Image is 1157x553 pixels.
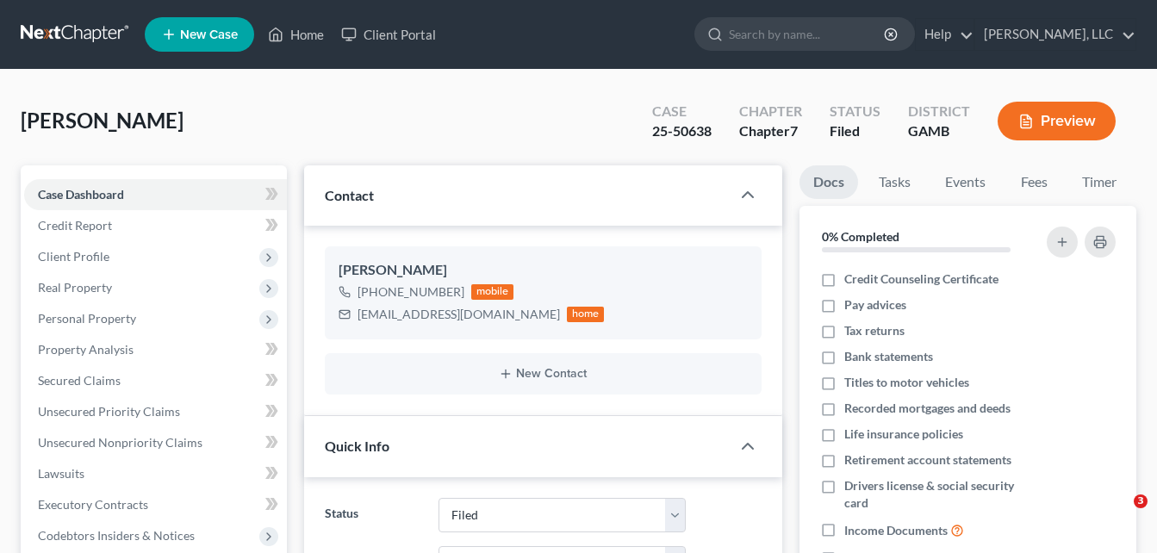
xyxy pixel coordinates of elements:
[739,102,802,121] div: Chapter
[908,121,970,141] div: GAMB
[844,270,998,288] span: Credit Counseling Certificate
[38,187,124,202] span: Case Dashboard
[316,498,430,532] label: Status
[830,102,880,121] div: Status
[325,187,374,203] span: Contact
[844,426,963,443] span: Life insurance policies
[339,367,748,381] button: New Contact
[38,280,112,295] span: Real Property
[998,102,1116,140] button: Preview
[844,322,905,339] span: Tax returns
[652,102,712,121] div: Case
[24,396,287,427] a: Unsecured Priority Claims
[339,260,748,281] div: [PERSON_NAME]
[844,451,1011,469] span: Retirement account statements
[844,374,969,391] span: Titles to motor vehicles
[1134,494,1148,508] span: 3
[739,121,802,141] div: Chapter
[830,121,880,141] div: Filed
[38,218,112,233] span: Credit Report
[1006,165,1061,199] a: Fees
[1068,165,1130,199] a: Timer
[38,497,148,512] span: Executory Contracts
[325,438,389,454] span: Quick Info
[729,18,886,50] input: Search by name...
[567,307,605,322] div: home
[38,466,84,481] span: Lawsuits
[1098,494,1140,536] iframe: Intercom live chat
[38,342,134,357] span: Property Analysis
[908,102,970,121] div: District
[358,306,560,323] div: [EMAIL_ADDRESS][DOMAIN_NAME]
[975,19,1135,50] a: [PERSON_NAME], LLC
[844,296,906,314] span: Pay advices
[799,165,858,199] a: Docs
[844,400,1011,417] span: Recorded mortgages and deeds
[844,522,948,539] span: Income Documents
[333,19,445,50] a: Client Portal
[916,19,973,50] a: Help
[652,121,712,141] div: 25-50638
[24,179,287,210] a: Case Dashboard
[790,122,798,139] span: 7
[38,404,180,419] span: Unsecured Priority Claims
[38,249,109,264] span: Client Profile
[38,373,121,388] span: Secured Claims
[24,210,287,241] a: Credit Report
[24,334,287,365] a: Property Analysis
[931,165,999,199] a: Events
[38,528,195,543] span: Codebtors Insiders & Notices
[844,348,933,365] span: Bank statements
[471,284,514,300] div: mobile
[21,108,184,133] span: [PERSON_NAME]
[844,477,1037,512] span: Drivers license & social security card
[24,458,287,489] a: Lawsuits
[259,19,333,50] a: Home
[24,489,287,520] a: Executory Contracts
[24,365,287,396] a: Secured Claims
[24,427,287,458] a: Unsecured Nonpriority Claims
[865,165,924,199] a: Tasks
[358,283,464,301] div: [PHONE_NUMBER]
[38,311,136,326] span: Personal Property
[180,28,238,41] span: New Case
[822,229,899,244] strong: 0% Completed
[38,435,202,450] span: Unsecured Nonpriority Claims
